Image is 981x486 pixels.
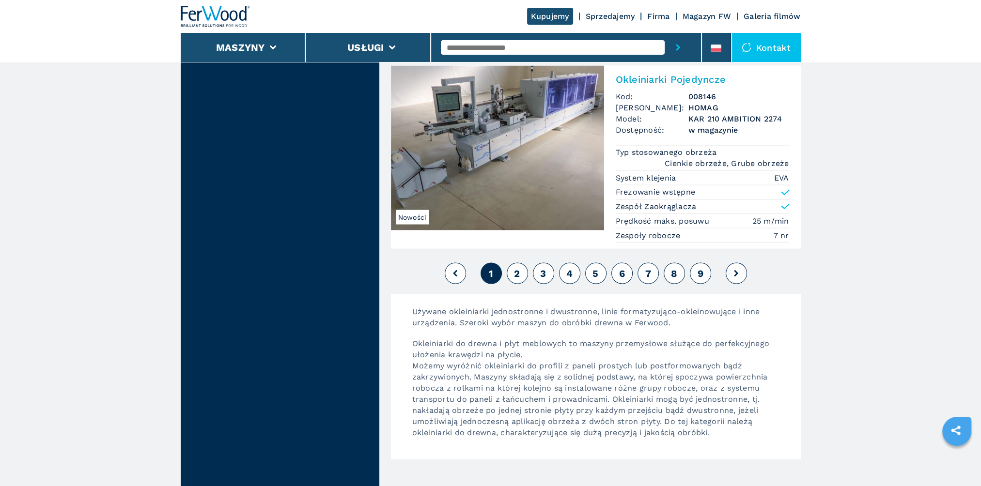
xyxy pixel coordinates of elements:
[616,173,679,183] p: System klejenia
[647,12,670,21] a: Firma
[592,268,598,279] span: 5
[181,6,250,27] img: Ferwood
[732,33,801,62] div: Kontakt
[616,74,789,85] h2: Okleiniarki Pojedyncze
[616,230,683,241] p: Zespoły robocze
[616,113,688,124] span: Model:
[940,442,974,479] iframe: Chat
[391,66,801,249] a: Okleiniarki Pojedyncze HOMAG KAR 210 AMBITION 2274NowościOkleiniarki PojedynczeKod:008146[PERSON_...
[616,187,696,197] p: Frezowanie wstępne
[683,12,732,21] a: Magazyn FW
[774,172,789,183] em: EVA
[391,66,604,230] img: Okleiniarki Pojedyncze HOMAG KAR 210 AMBITION 2274
[216,42,265,53] button: Maszyny
[540,268,546,279] span: 3
[616,124,688,136] span: Dostępność:
[671,268,677,279] span: 8
[396,210,429,225] span: Nowości
[616,216,712,227] p: Prędkość maks. posuwu
[664,263,685,284] button: 8
[752,215,789,227] em: 25 m/min
[585,263,607,284] button: 5
[688,102,789,113] h3: HOMAG
[616,102,688,113] span: [PERSON_NAME]:
[665,158,789,169] em: Cienkie obrzeże, Grube obrzeże
[645,268,651,279] span: 7
[774,230,789,241] em: 7 nr
[688,124,789,136] span: w magazynie
[527,8,573,25] a: Kupujemy
[616,201,697,212] p: Zespół Zaokrąglacza
[403,306,801,338] p: Używane okleiniarki jednostronne i dwustronne, linie formatyzująco-okleinowujące i inne urządzeni...
[566,268,573,279] span: 4
[514,268,520,279] span: 2
[616,147,719,158] p: Typ stosowanego obrzeża
[481,263,502,284] button: 1
[944,418,968,442] a: sharethis
[688,91,789,102] h3: 008146
[697,268,703,279] span: 9
[688,113,789,124] h3: KAR 210 AMBITION 2274
[489,268,493,279] span: 1
[638,263,659,284] button: 7
[507,263,528,284] button: 2
[403,338,801,448] p: Okleiniarki do drewna i płyt meblowych to maszyny przemysłowe służące do perfekcyjnego ułożenia k...
[665,33,691,62] button: submit-button
[744,12,801,21] a: Galeria filmów
[611,263,633,284] button: 6
[533,263,554,284] button: 3
[690,263,711,284] button: 9
[616,91,688,102] span: Kod:
[559,263,580,284] button: 4
[742,43,751,52] img: Kontakt
[586,12,635,21] a: Sprzedajemy
[347,42,384,53] button: Usługi
[619,268,624,279] span: 6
